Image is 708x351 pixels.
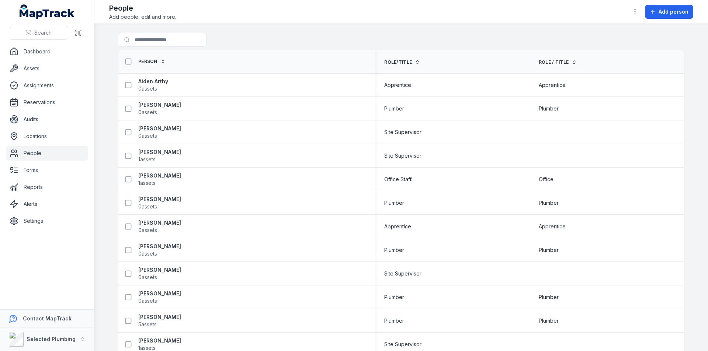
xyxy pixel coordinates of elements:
[138,313,181,328] a: [PERSON_NAME]5assets
[384,59,412,65] span: Role/Title
[6,214,88,228] a: Settings
[539,246,559,254] span: Plumber
[138,109,157,116] span: 0 assets
[138,313,181,321] strong: [PERSON_NAME]
[138,290,181,297] strong: [PERSON_NAME]
[6,78,88,93] a: Assignments
[384,152,421,159] span: Site Supervisor
[539,294,559,301] span: Plumber
[6,112,88,127] a: Audits
[384,105,404,112] span: Plumber
[138,132,157,140] span: 0 assets
[384,129,421,136] span: Site Supervisor
[6,44,88,59] a: Dashboard
[6,180,88,194] a: Reports
[6,95,88,110] a: Reservations
[539,59,569,65] span: Role / Title
[539,59,577,65] a: Role / Title
[138,250,157,257] span: 0 assets
[138,59,166,64] a: Person
[384,176,412,183] span: Office Staff.
[138,290,181,305] a: [PERSON_NAME]0assets
[138,337,181,344] strong: [PERSON_NAME]
[27,336,76,342] strong: Selected Plumbing
[539,81,566,89] span: Apprentice
[23,315,72,322] strong: Contact MapTrack
[645,5,693,19] button: Add person
[6,146,88,161] a: People
[138,243,181,250] strong: [PERSON_NAME]
[384,199,404,207] span: Plumber
[109,13,176,21] span: Add people, edit and more.
[138,297,157,305] span: 0 assets
[20,4,75,19] a: MapTrack
[138,196,181,210] a: [PERSON_NAME]0assets
[138,321,157,328] span: 5 assets
[138,125,181,140] a: [PERSON_NAME]0assets
[138,148,181,163] a: [PERSON_NAME]1assets
[539,105,559,112] span: Plumber
[138,196,181,203] strong: [PERSON_NAME]
[539,176,553,183] span: Office
[6,163,88,178] a: Forms
[138,203,157,210] span: 0 assets
[109,3,176,13] h2: People
[539,223,566,230] span: Apprentice
[138,274,157,281] span: 0 assets
[9,26,68,40] button: Search
[539,317,559,324] span: Plumber
[6,61,88,76] a: Assets
[384,81,411,89] span: Apprentice
[138,148,181,156] strong: [PERSON_NAME]
[659,8,688,15] span: Add person
[138,59,157,64] span: Person
[138,78,168,85] strong: Aiden Arthy
[384,223,411,230] span: Apprentice
[539,199,559,207] span: Plumber
[138,101,181,116] a: [PERSON_NAME]0assets
[138,85,157,92] span: 0 assets
[138,266,181,281] a: [PERSON_NAME]0assets
[138,172,181,179] strong: [PERSON_NAME]
[138,219,181,234] a: [PERSON_NAME]0assets
[384,59,420,65] a: Role/Title
[6,129,88,144] a: Locations
[138,227,157,234] span: 0 assets
[384,294,404,301] span: Plumber
[138,156,156,163] span: 1 assets
[384,246,404,254] span: Plumber
[138,125,181,132] strong: [PERSON_NAME]
[384,341,421,348] span: Site Supervisor
[6,197,88,211] a: Alerts
[138,172,181,187] a: [PERSON_NAME]1assets
[138,243,181,257] a: [PERSON_NAME]0assets
[138,219,181,227] strong: [PERSON_NAME]
[138,266,181,274] strong: [PERSON_NAME]
[384,317,404,324] span: Plumber
[34,29,52,36] span: Search
[138,78,168,92] a: Aiden Arthy0assets
[138,101,181,109] strong: [PERSON_NAME]
[138,179,156,187] span: 1 assets
[384,270,421,277] span: Site Supervisor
